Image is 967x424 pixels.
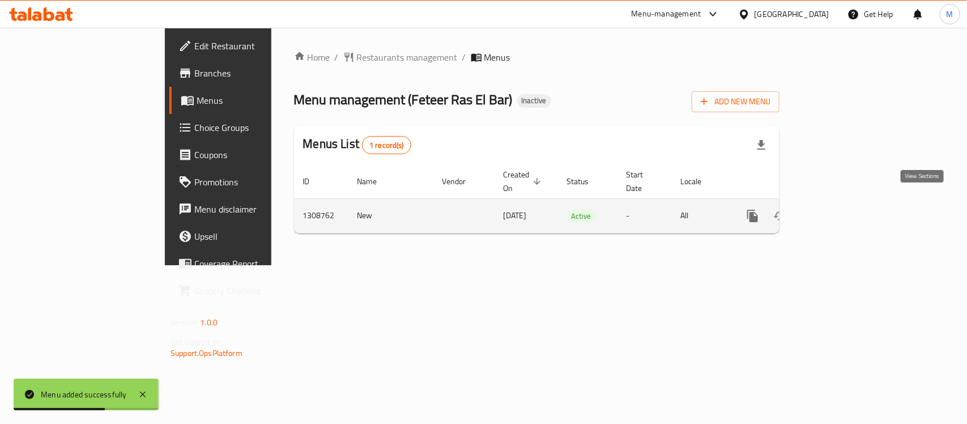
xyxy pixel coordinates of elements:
[169,32,326,60] a: Edit Restaurant
[194,202,317,216] span: Menu disclaimer
[171,346,242,361] a: Support.OpsPlatform
[197,94,317,107] span: Menus
[303,135,411,154] h2: Menus List
[517,94,551,108] div: Inactive
[294,164,857,234] table: enhanced table
[169,250,326,277] a: Coverage Report
[200,315,218,330] span: 1.0.0
[766,202,794,230] button: Change Status
[462,50,466,64] li: /
[739,202,766,230] button: more
[363,140,411,151] span: 1 record(s)
[194,257,317,270] span: Coverage Report
[362,136,411,154] div: Total records count
[755,8,829,20] div: [GEOGRAPHIC_DATA]
[681,175,717,188] span: Locale
[730,164,857,199] th: Actions
[169,168,326,196] a: Promotions
[748,132,775,159] div: Export file
[41,388,127,401] div: Menu added successfully
[169,141,326,168] a: Coupons
[194,121,317,134] span: Choice Groups
[169,196,326,223] a: Menu disclaimer
[627,168,658,195] span: Start Date
[567,209,596,223] div: Active
[484,50,510,64] span: Menus
[169,277,326,304] a: Grocery Checklist
[335,50,339,64] li: /
[169,223,326,250] a: Upsell
[194,230,317,243] span: Upsell
[632,7,701,21] div: Menu-management
[194,39,317,53] span: Edit Restaurant
[294,87,513,112] span: Menu management ( Feteer Ras El Bar )
[701,95,770,109] span: Add New Menu
[171,315,198,330] span: Version:
[169,87,326,114] a: Menus
[343,50,458,64] a: Restaurants management
[171,334,223,349] span: Get support on:
[947,8,953,20] span: M
[567,210,596,223] span: Active
[348,198,433,233] td: New
[504,208,527,223] span: [DATE]
[617,198,672,233] td: -
[194,175,317,189] span: Promotions
[303,175,325,188] span: ID
[517,96,551,105] span: Inactive
[169,60,326,87] a: Branches
[672,198,730,233] td: All
[194,284,317,298] span: Grocery Checklist
[504,168,544,195] span: Created On
[692,91,779,112] button: Add New Menu
[442,175,481,188] span: Vendor
[567,175,604,188] span: Status
[194,66,317,80] span: Branches
[357,50,458,64] span: Restaurants management
[294,50,779,64] nav: breadcrumb
[169,114,326,141] a: Choice Groups
[194,148,317,162] span: Coupons
[357,175,392,188] span: Name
